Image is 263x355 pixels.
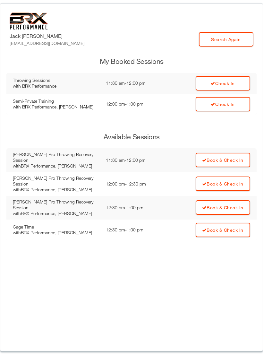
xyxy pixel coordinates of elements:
[13,83,99,89] div: with BRX Performance
[6,56,257,66] h3: My Booked Sessions
[199,32,253,47] a: Search Again
[13,104,99,110] div: with BRX Performance, [PERSON_NAME]
[13,175,99,187] div: [PERSON_NAME] Pro Throwing Recovery Session
[13,163,99,169] div: with BRX Performance, [PERSON_NAME]
[103,172,167,196] td: 12:00 pm - 12:30 pm
[103,94,167,115] td: 12:00 pm - 1:00 pm
[196,153,250,167] a: Book & Check In
[13,199,99,211] div: [PERSON_NAME] Pro Throwing Recovery Session
[103,220,167,240] td: 12:30 pm - 1:00 pm
[103,73,167,94] td: 11:30 am - 12:00 pm
[196,200,250,215] a: Book & Check In
[13,152,99,163] div: [PERSON_NAME] Pro Throwing Recovery Session
[196,177,250,191] a: Book & Check In
[13,187,99,193] div: with BRX Performance, [PERSON_NAME]
[10,40,85,47] div: [EMAIL_ADDRESS][DOMAIN_NAME]
[196,97,250,111] a: Check In
[13,77,99,83] div: Throwing Sessions
[10,32,85,47] label: Jack [PERSON_NAME]
[13,230,99,236] div: with BRX Performance, [PERSON_NAME]
[6,132,257,142] h3: Available Sessions
[196,223,250,237] a: Book & Check In
[103,148,167,172] td: 11:30 am - 12:00 pm
[13,211,99,216] div: with BRX Performance, [PERSON_NAME]
[13,224,99,230] div: Cage Time
[10,13,48,30] img: 6f7da32581c89ca25d665dc3aae533e4f14fe3ef_original.svg
[103,196,167,220] td: 12:30 pm - 1:00 pm
[196,76,250,91] a: Check In
[13,98,99,104] div: Semi-Private Training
